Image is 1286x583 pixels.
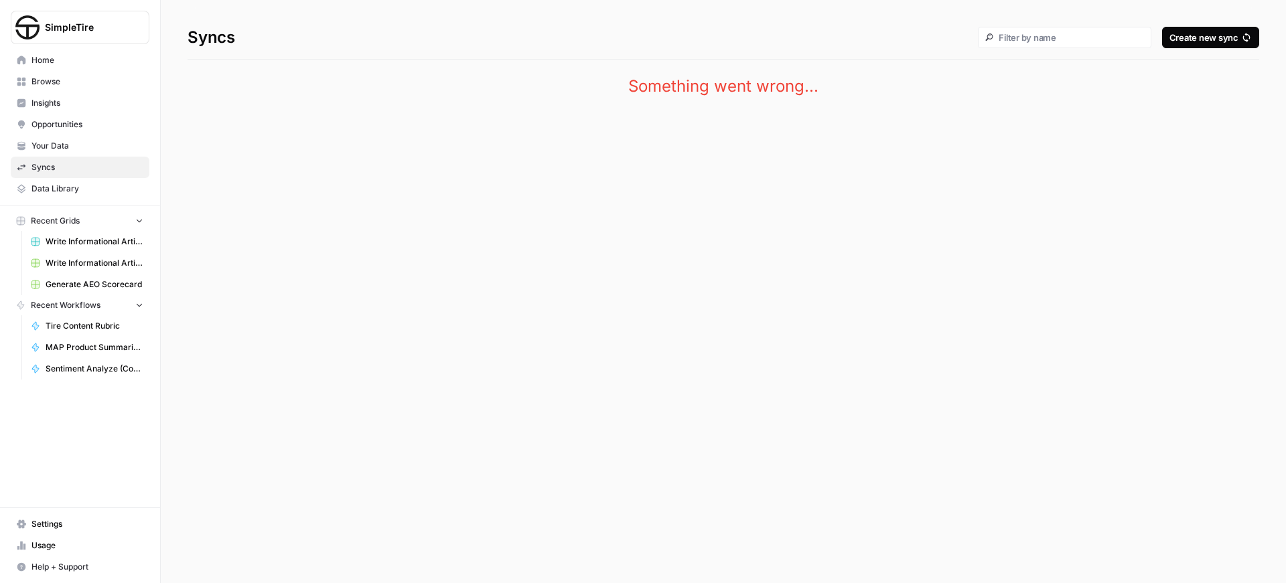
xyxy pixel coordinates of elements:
a: Usage [11,535,149,556]
a: Insights [11,92,149,114]
a: Create new sync [1162,27,1259,48]
button: Workspace: SimpleTire [11,11,149,44]
a: MAP Product Summarization [25,337,149,358]
a: Opportunities [11,114,149,135]
span: MAP Product Summarization [46,341,143,353]
span: Home [31,54,143,66]
span: Tire Content Rubric [46,320,143,332]
div: Create new sync [1169,31,1252,44]
span: Generate AEO Scorecard [46,278,143,290]
span: Your Data [31,140,143,152]
span: Recent Grids [31,215,80,227]
a: Syncs [11,157,149,178]
span: Write Informational Articles [DATE] [46,236,143,248]
section: Something went wrong... [188,76,1259,97]
a: Your Data [11,135,149,157]
img: SimpleTire Logo [15,15,40,39]
span: Usage [31,539,143,552]
span: Settings [31,518,143,530]
span: Recent Workflows [31,299,100,311]
button: Recent Grids [11,211,149,231]
a: Browse [11,71,149,92]
span: SimpleTire [45,21,126,34]
a: Data Library [11,178,149,199]
span: Syncs [31,161,143,173]
button: Recent Workflows [11,295,149,315]
a: Write Informational Articles [DATE] [25,252,149,274]
input: Filter by name [999,31,1143,44]
a: Home [11,50,149,71]
span: Data Library [31,183,143,195]
span: Sentiment Analyze (Conversation Level) [46,363,143,375]
span: Help + Support [31,561,143,573]
a: Generate AEO Scorecard [25,274,149,295]
a: Sentiment Analyze (Conversation Level) [25,358,149,380]
span: Opportunities [31,118,143,131]
span: Write Informational Articles [DATE] [46,257,143,269]
a: Write Informational Articles [DATE] [25,231,149,252]
span: Browse [31,76,143,88]
a: Settings [11,513,149,535]
button: Help + Support [11,556,149,578]
a: Tire Content Rubric [25,315,149,337]
span: Insights [31,97,143,109]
